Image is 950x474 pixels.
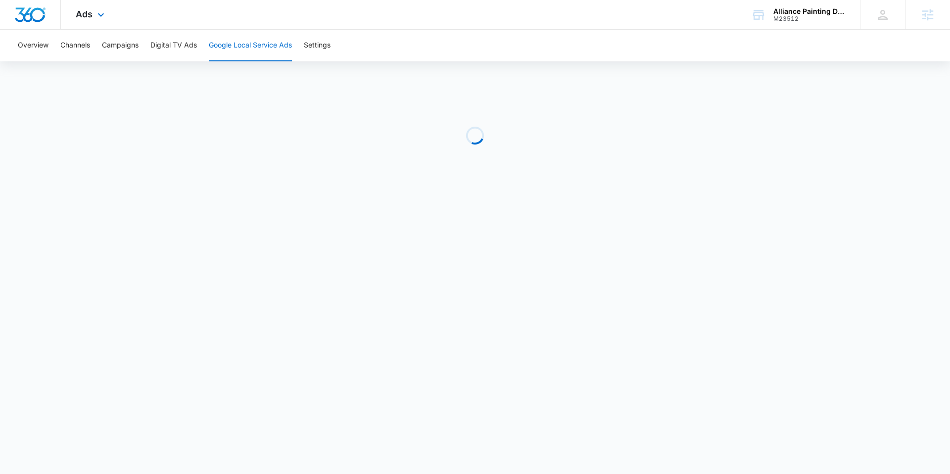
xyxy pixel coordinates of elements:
button: Digital TV Ads [150,30,197,61]
div: account id [773,15,846,22]
button: Campaigns [102,30,139,61]
div: account name [773,7,846,15]
button: Overview [18,30,48,61]
button: Settings [304,30,331,61]
button: Channels [60,30,90,61]
span: Ads [76,9,93,19]
button: Google Local Service Ads [209,30,292,61]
